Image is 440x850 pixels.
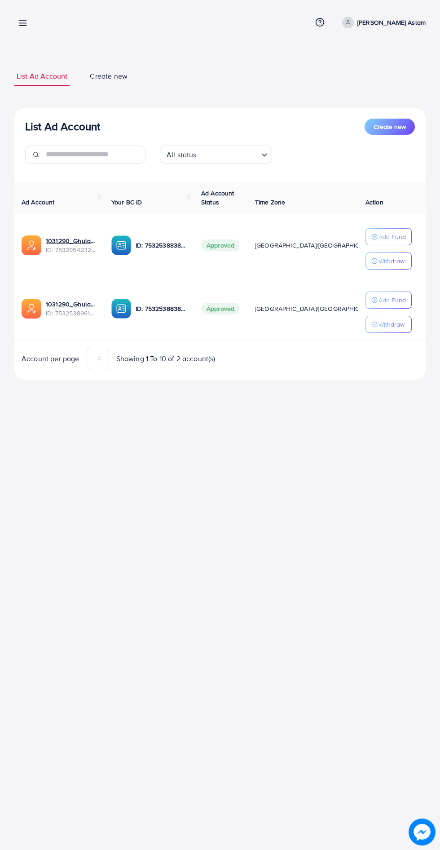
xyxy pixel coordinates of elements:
[17,71,67,81] span: List Ad Account
[111,198,142,207] span: Your BC ID
[255,304,380,313] span: [GEOGRAPHIC_DATA]/[GEOGRAPHIC_DATA]
[365,252,412,270] button: Withdraw
[199,146,258,161] input: Search for option
[378,295,406,305] p: Add Fund
[365,198,383,207] span: Action
[22,354,79,364] span: Account per page
[136,240,187,251] p: ID: 7532538838637019152
[116,354,216,364] span: Showing 1 To 10 of 2 account(s)
[46,300,97,318] div: <span class='underline'>1031290_Ghulam Rasool Aslam_1753805901568</span></br>7532538961244635153
[201,303,240,314] span: Approved
[339,17,426,28] a: [PERSON_NAME] Aslam
[46,245,97,254] span: ID: 7532954232266326017
[201,239,240,251] span: Approved
[378,231,406,242] p: Add Fund
[365,292,412,309] button: Add Fund
[255,198,285,207] span: Time Zone
[255,241,380,250] span: [GEOGRAPHIC_DATA]/[GEOGRAPHIC_DATA]
[160,146,272,164] div: Search for option
[46,236,97,245] a: 1031290_Ghulam Rasool Aslam 2_1753902599199
[165,148,198,161] span: All status
[357,17,426,28] p: [PERSON_NAME] Aslam
[22,299,41,319] img: ic-ads-acc.e4c84228.svg
[46,236,97,255] div: <span class='underline'>1031290_Ghulam Rasool Aslam 2_1753902599199</span></br>7532954232266326017
[111,299,131,319] img: ic-ba-acc.ded83a64.svg
[365,119,415,135] button: Create new
[90,71,128,81] span: Create new
[378,319,405,330] p: Withdraw
[374,122,406,131] span: Create new
[365,228,412,245] button: Add Fund
[46,300,97,309] a: 1031290_Ghulam Rasool Aslam_1753805901568
[25,120,100,133] h3: List Ad Account
[136,303,187,314] p: ID: 7532538838637019152
[111,235,131,255] img: ic-ba-acc.ded83a64.svg
[378,256,405,266] p: Withdraw
[201,189,234,207] span: Ad Account Status
[22,198,55,207] span: Ad Account
[365,316,412,333] button: Withdraw
[22,235,41,255] img: ic-ads-acc.e4c84228.svg
[46,309,97,318] span: ID: 7532538961244635153
[409,819,436,846] img: image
